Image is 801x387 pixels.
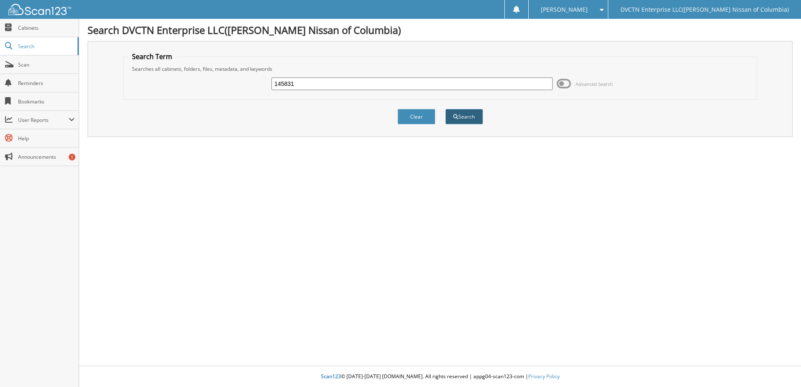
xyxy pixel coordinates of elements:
[88,23,793,37] h1: Search DVCTN Enterprise LLC([PERSON_NAME] Nissan of Columbia)
[398,109,435,124] button: Clear
[69,154,75,160] div: 1
[18,43,73,50] span: Search
[128,52,176,61] legend: Search Term
[18,153,75,160] span: Announcements
[18,116,69,124] span: User Reports
[321,373,341,380] span: Scan123
[528,373,560,380] a: Privacy Policy
[576,81,613,87] span: Advanced Search
[8,4,71,15] img: scan123-logo-white.svg
[79,366,801,387] div: © [DATE]-[DATE] [DOMAIN_NAME]. All rights reserved | appg04-scan123-com |
[128,65,752,72] div: Searches all cabinets, folders, files, metadata, and keywords
[445,109,483,124] button: Search
[18,80,75,87] span: Reminders
[541,7,588,12] span: [PERSON_NAME]
[18,135,75,142] span: Help
[18,24,75,31] span: Cabinets
[620,7,789,12] span: DVCTN Enterprise LLC([PERSON_NAME] Nissan of Columbia)
[18,98,75,105] span: Bookmarks
[18,61,75,68] span: Scan
[759,347,801,387] iframe: Chat Widget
